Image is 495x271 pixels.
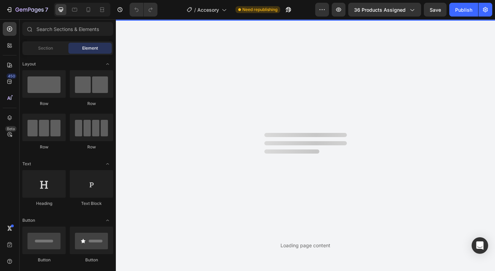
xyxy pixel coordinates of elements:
[38,45,53,51] span: Section
[449,3,478,17] button: Publish
[22,144,66,150] div: Row
[102,215,113,226] span: Toggle open
[102,59,113,70] span: Toggle open
[242,7,277,13] span: Need republishing
[70,144,113,150] div: Row
[22,217,35,223] span: Button
[194,6,196,13] span: /
[22,161,31,167] span: Text
[354,6,406,13] span: 36 products assigned
[348,3,421,17] button: 36 products assigned
[430,7,441,13] span: Save
[455,6,472,13] div: Publish
[197,6,219,13] span: Accesory
[82,45,98,51] span: Element
[45,6,48,14] p: 7
[102,158,113,169] span: Toggle open
[5,126,16,132] div: Beta
[130,3,157,17] div: Undo/Redo
[280,242,330,249] div: Loading page content
[22,200,66,207] div: Heading
[7,73,16,79] div: 450
[70,101,113,107] div: Row
[22,101,66,107] div: Row
[70,257,113,263] div: Button
[70,200,113,207] div: Text Block
[424,3,447,17] button: Save
[22,257,66,263] div: Button
[22,22,113,36] input: Search Sections & Elements
[22,61,36,67] span: Layout
[472,237,488,254] div: Open Intercom Messenger
[3,3,51,17] button: 7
